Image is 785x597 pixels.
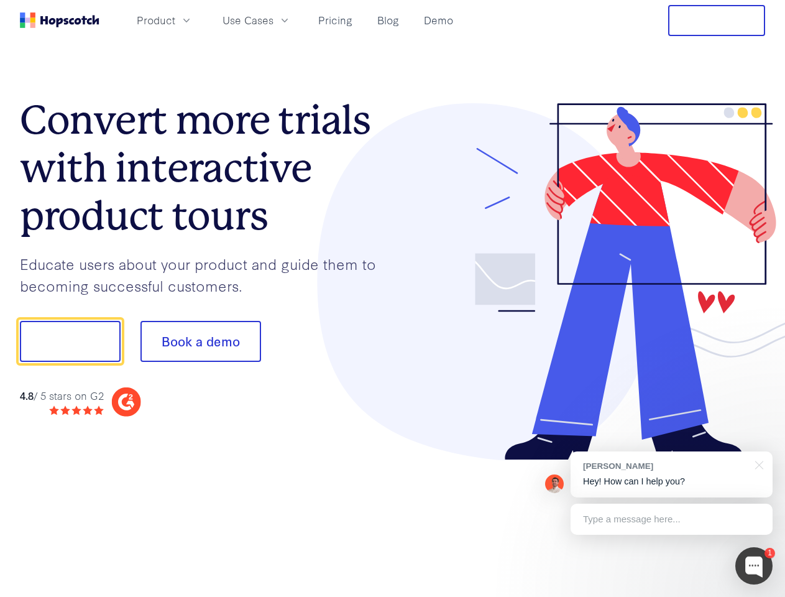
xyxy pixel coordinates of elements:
p: Educate users about your product and guide them to becoming successful customers. [20,253,393,296]
button: Book a demo [140,321,261,362]
div: / 5 stars on G2 [20,388,104,404]
strong: 4.8 [20,388,34,402]
div: 1 [764,548,775,558]
a: Home [20,12,99,28]
button: Free Trial [668,5,765,36]
img: Mark Spera [545,474,564,493]
button: Use Cases [215,10,298,30]
a: Blog [372,10,404,30]
a: Pricing [313,10,357,30]
div: [PERSON_NAME] [583,460,748,472]
span: Use Cases [223,12,273,28]
button: Show me! [20,321,121,362]
h1: Convert more trials with interactive product tours [20,96,393,239]
div: Type a message here... [571,504,773,535]
span: Product [137,12,175,28]
button: Product [129,10,200,30]
a: Demo [419,10,458,30]
p: Hey! How can I help you? [583,475,760,488]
